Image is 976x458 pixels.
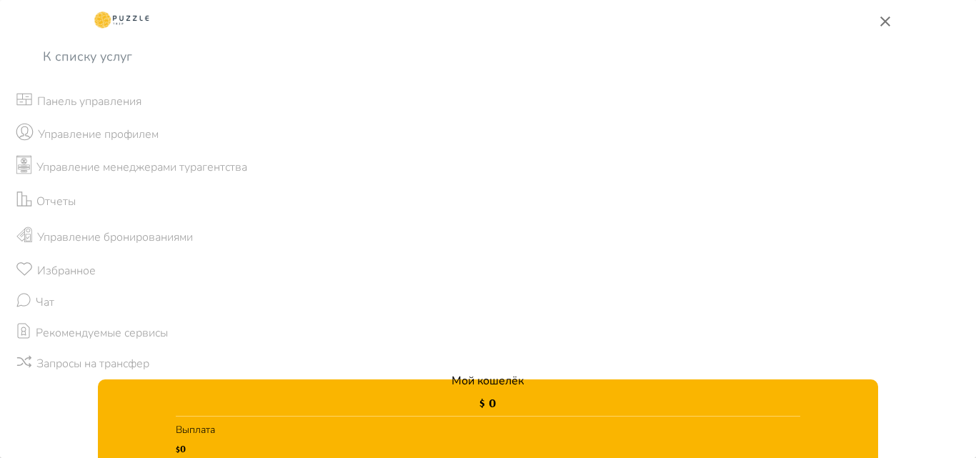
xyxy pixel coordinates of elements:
p: Управление менеджерами турагентства [36,159,247,176]
h1: $ 0 [479,395,496,410]
p: Мой кошелёк [452,372,524,389]
p: Управление бронированиями [37,229,193,246]
p: Выплата [176,417,215,443]
p: Управление профилем [38,126,159,143]
p: Избранное [37,262,96,279]
p: Рекомендуемые сервисы [36,324,168,342]
p: Запросы на трансфер [36,355,149,372]
a: К списку услуг [43,47,132,66]
h1: $0 [176,443,215,454]
p: Отчеты [36,193,76,210]
p: Панель управления [37,93,141,110]
p: Чат [36,294,54,311]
